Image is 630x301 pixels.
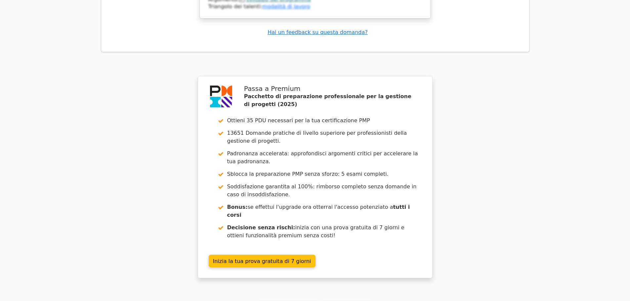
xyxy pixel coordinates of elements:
a: Inizia la tua prova gratuita di 7 giorni [209,255,315,268]
a: Hai un feedback su questa domanda? [268,29,367,35]
a: modalità di lavoro [262,3,310,10]
font: Triangolo dei talenti: [208,3,263,10]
